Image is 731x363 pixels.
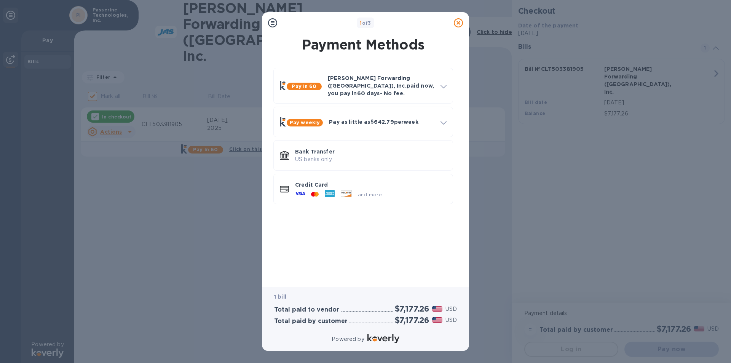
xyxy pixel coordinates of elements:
[432,306,442,312] img: USD
[367,334,399,343] img: Logo
[360,20,371,26] b: of 3
[328,74,434,97] p: [PERSON_NAME] Forwarding ([GEOGRAPHIC_DATA]), Inc. paid now, you pay in 60 days - No fee.
[395,304,429,313] h2: $7,177.26
[358,192,386,197] span: and more...
[290,120,320,125] b: Pay weekly
[445,305,457,313] p: USD
[329,118,434,126] p: Pay as little as $642.79 per week
[292,83,316,89] b: Pay in 60
[295,155,447,163] p: US banks only.
[445,316,457,324] p: USD
[274,306,339,313] h3: Total paid to vendor
[332,335,364,343] p: Powered by
[274,294,286,300] b: 1 bill
[295,148,447,155] p: Bank Transfer
[272,37,455,53] h1: Payment Methods
[360,20,362,26] span: 1
[395,315,429,325] h2: $7,177.26
[274,318,348,325] h3: Total paid by customer
[432,317,442,323] img: USD
[295,181,447,189] p: Credit Card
